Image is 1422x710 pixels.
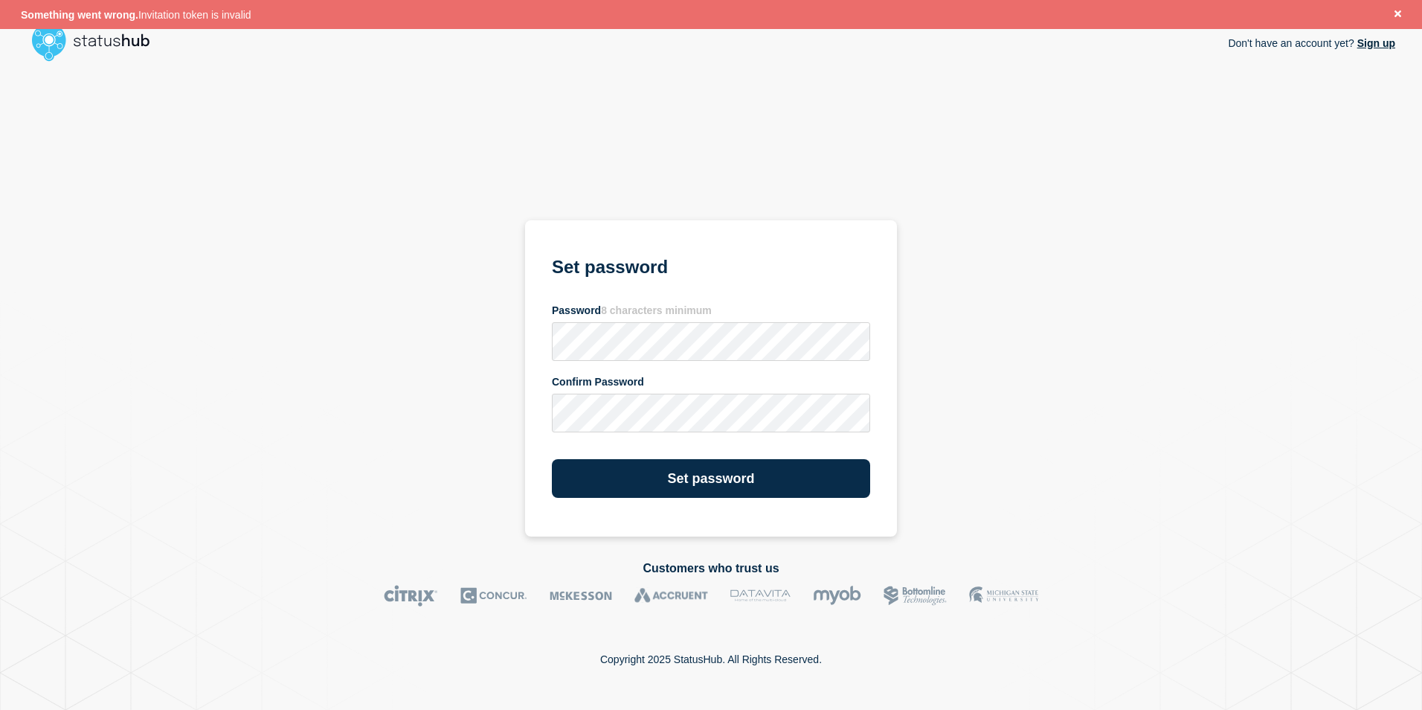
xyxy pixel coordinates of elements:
[27,18,168,65] img: StatusHub logo
[1228,25,1395,61] p: Don't have an account yet?
[884,585,947,607] img: Bottomline logo
[384,585,438,607] img: Citrix logo
[552,376,644,388] span: Confirm Password
[21,9,138,21] span: Something went wrong.
[601,304,712,316] span: 8 characters minimum
[634,585,708,607] img: Accruent logo
[21,9,251,21] span: Invitation token is invalid
[1389,6,1407,23] button: Close banner
[600,653,822,665] p: Copyright 2025 StatusHub. All Rights Reserved.
[552,322,870,361] input: password input
[552,459,870,498] button: Set password
[552,255,870,290] h1: Set password
[813,585,861,607] img: myob logo
[550,585,612,607] img: McKesson logo
[1354,37,1395,49] a: Sign up
[730,585,791,607] img: DataVita logo
[27,562,1395,575] h2: Customers who trust us
[552,304,712,316] span: Password
[969,585,1038,607] img: MSU logo
[460,585,527,607] img: Concur logo
[552,394,870,432] input: confirm password input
